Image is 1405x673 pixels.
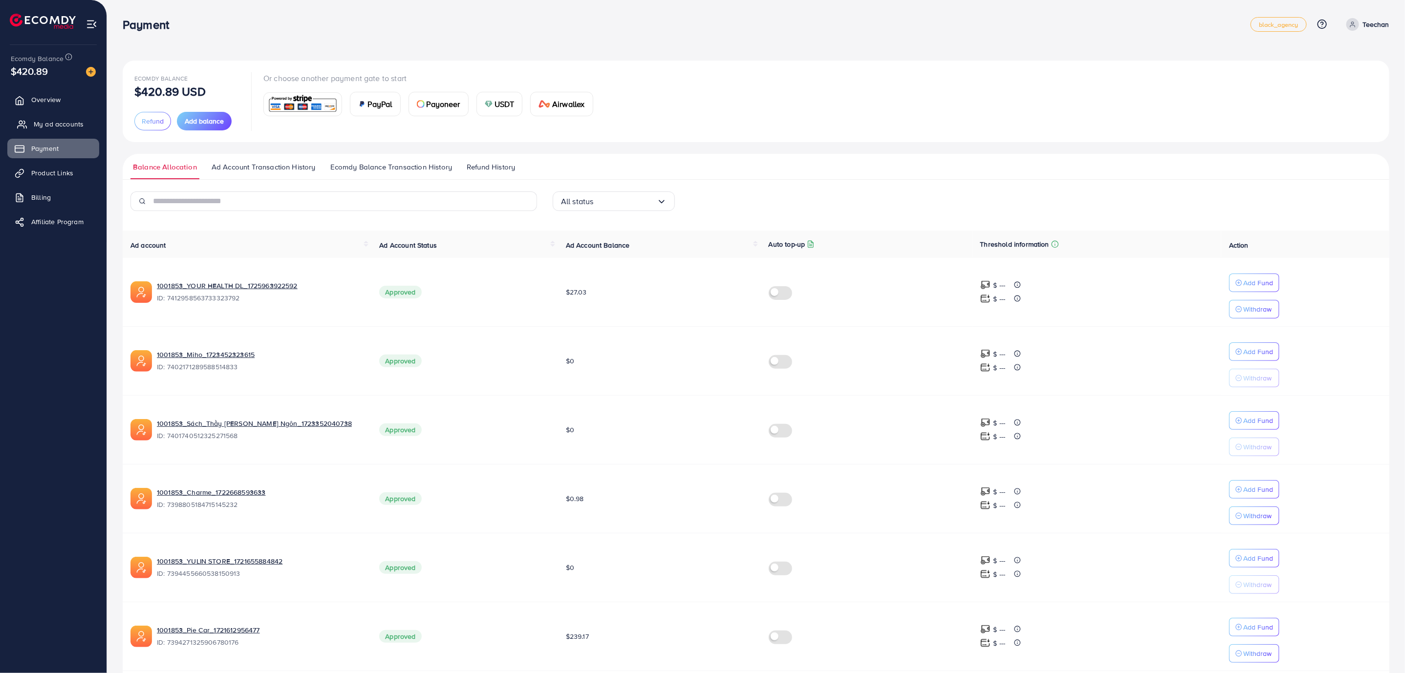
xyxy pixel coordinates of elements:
[157,419,364,428] a: 1001853_Sách_Thầy [PERSON_NAME] Ngôn_1723352040738
[134,74,188,83] span: Ecomdy Balance
[157,637,364,647] span: ID: 7394271325906780176
[31,144,59,153] span: Payment
[561,194,594,209] span: All status
[566,287,587,297] span: $27.03
[980,555,991,566] img: top-up amount
[980,294,991,304] img: top-up amount
[134,112,171,130] button: Refund
[379,630,421,643] span: Approved
[1229,342,1279,361] button: Add Fund
[1243,277,1273,289] p: Add Fund
[157,431,364,441] span: ID: 7401740512325271568
[566,631,589,641] span: $239.17
[157,350,364,359] a: 1001853_Miho_1723452323615
[330,162,452,172] span: Ecomdy Balance Transaction History
[157,556,364,566] a: 1001853_YULIN STORE_1721655884842
[1259,21,1298,28] span: black_agency
[994,279,1006,291] p: $ ---
[594,194,657,209] input: Search for option
[379,423,421,436] span: Approved
[379,355,421,367] span: Approved
[1229,411,1279,430] button: Add Fund
[379,492,421,505] span: Approved
[1243,372,1272,384] p: Withdraw
[157,556,364,579] div: <span class='underline'>1001853_YULIN STORE_1721655884842</span></br>7394455660538150913
[157,419,364,441] div: <span class='underline'>1001853_Sách_Thầy Trung Ngôn_1723352040738</span></br>7401740512325271568
[1243,579,1272,590] p: Withdraw
[1363,629,1398,666] iframe: Chat
[157,362,364,372] span: ID: 7402171289588514833
[34,119,84,129] span: My ad accounts
[1342,18,1389,31] a: Teechan
[1229,369,1279,387] button: Withdraw
[267,94,339,115] img: card
[1243,621,1273,633] p: Add Fund
[1243,441,1272,453] p: Withdraw
[157,568,364,578] span: ID: 7394455660538150913
[476,92,523,116] a: cardUSDT
[552,98,584,110] span: Airwallex
[1229,438,1279,456] button: Withdraw
[379,561,421,574] span: Approved
[1229,618,1279,636] button: Add Fund
[11,54,64,63] span: Ecomdy Balance
[980,431,991,442] img: top-up amount
[350,92,401,116] a: cardPayPal
[980,624,991,634] img: top-up amount
[994,431,1006,442] p: $ ---
[157,625,364,648] div: <span class='underline'>1001853_Pie Car_1721612956477</span></br>7394271325906780176
[539,100,550,108] img: card
[157,281,364,291] a: 1001853_YOUR HEALTH DL_1725963922592
[427,98,460,110] span: Payoneer
[980,362,991,373] img: top-up amount
[7,212,99,231] a: Affiliate Program
[980,500,991,510] img: top-up amount
[123,18,177,32] h3: Payment
[7,163,99,183] a: Product Links
[1229,506,1279,525] button: Withdraw
[185,116,224,126] span: Add balance
[980,638,991,648] img: top-up amount
[212,162,316,172] span: Ad Account Transaction History
[130,350,152,372] img: ic-ads-acc.e4c84228.svg
[769,238,805,250] p: Auto top-up
[7,139,99,158] a: Payment
[130,626,152,647] img: ic-ads-acc.e4c84228.svg
[1229,575,1279,594] button: Withdraw
[10,14,76,29] img: logo
[1243,415,1273,426] p: Add Fund
[994,500,1006,511] p: $ ---
[566,494,584,504] span: $0.98
[1243,648,1272,659] p: Withdraw
[980,238,1049,250] p: Threshold information
[1243,510,1272,522] p: Withdraw
[530,92,593,116] a: cardAirwallex
[368,98,392,110] span: PayPal
[157,625,364,635] a: 1001853_Pie Car_1721612956477
[157,487,364,510] div: <span class='underline'>1001853_Charme_1722668593633</span></br>7398805184715145232
[566,356,574,366] span: $0
[7,90,99,109] a: Overview
[1229,240,1249,250] span: Action
[994,624,1006,635] p: $ ---
[980,280,991,290] img: top-up amount
[130,419,152,441] img: ic-ads-acc.e4c84228.svg
[566,425,574,435] span: $0
[994,417,1006,429] p: $ ---
[994,555,1006,567] p: $ ---
[566,563,574,572] span: $0
[417,100,425,108] img: card
[980,569,991,579] img: top-up amount
[980,418,991,428] img: top-up amount
[1243,484,1273,495] p: Add Fund
[86,67,96,77] img: image
[1243,552,1273,564] p: Add Fund
[130,557,152,578] img: ic-ads-acc.e4c84228.svg
[553,191,675,211] div: Search for option
[566,240,630,250] span: Ad Account Balance
[1229,300,1279,318] button: Withdraw
[31,168,73,178] span: Product Links
[7,188,99,207] a: Billing
[467,162,515,172] span: Refund History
